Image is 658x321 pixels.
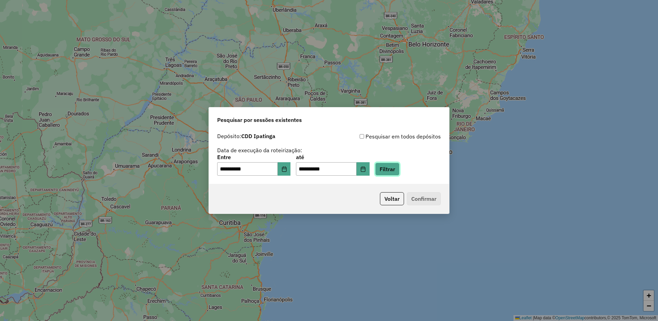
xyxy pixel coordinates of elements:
[296,153,369,161] label: até
[217,146,302,154] label: Data de execução da roteirização:
[217,116,302,124] span: Pesquisar por sessões existentes
[357,162,370,176] button: Choose Date
[217,153,290,161] label: Entre
[329,132,441,141] div: Pesquisar em todos depósitos
[278,162,291,176] button: Choose Date
[380,192,404,205] button: Voltar
[375,163,400,176] button: Filtrar
[241,133,275,139] strong: CDD Ipatinga
[217,132,275,140] label: Depósito:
